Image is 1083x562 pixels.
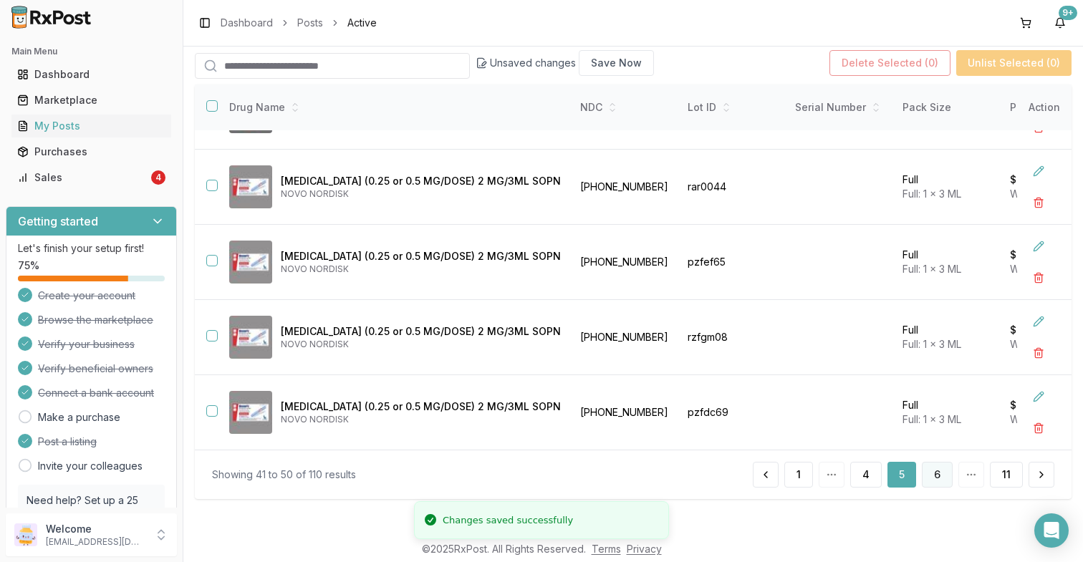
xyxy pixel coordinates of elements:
[11,46,171,57] h2: Main Menu
[17,119,165,133] div: My Posts
[1034,513,1069,548] div: Open Intercom Messenger
[6,6,97,29] img: RxPost Logo
[11,87,171,113] a: Marketplace
[17,93,165,107] div: Marketplace
[1010,248,1051,262] p: $800.00
[679,300,786,375] td: rzfgm08
[1010,398,1051,412] p: $800.00
[784,462,813,488] a: 1
[281,324,561,339] p: [MEDICAL_DATA] (0.25 or 0.5 MG/DOSE) 2 MG/3ML SOPN
[679,375,786,450] td: pzfdc69
[281,399,561,414] p: [MEDICAL_DATA] (0.25 or 0.5 MG/DOSE) 2 MG/3ML SOPN
[229,165,272,208] img: Ozempic (0.25 or 0.5 MG/DOSE) 2 MG/3ML SOPN
[281,249,561,263] p: [MEDICAL_DATA] (0.25 or 0.5 MG/DOSE) 2 MG/3ML SOPN
[38,289,135,303] span: Create your account
[17,170,148,185] div: Sales
[894,375,1001,450] td: Full
[902,338,961,350] span: Full: 1 x 3 ML
[902,263,961,275] span: Full: 1 x 3 ML
[922,462,953,488] button: 6
[679,150,786,225] td: rar0044
[443,513,573,528] div: Changes saved successfully
[1059,6,1077,20] div: 9+
[18,241,165,256] p: Let's finish your setup first!
[572,150,679,225] td: [PHONE_NUMBER]
[38,362,153,376] span: Verify beneficial owners
[1026,340,1051,366] button: Delete
[229,100,561,115] div: Drug Name
[579,50,654,76] button: Save Now
[281,174,561,188] p: [MEDICAL_DATA] (0.25 or 0.5 MG/DOSE) 2 MG/3ML SOPN
[281,188,561,200] p: NOVO NORDISK
[6,140,177,163] button: Purchases
[229,391,272,434] img: Ozempic (0.25 or 0.5 MG/DOSE) 2 MG/3ML SOPN
[894,300,1001,375] td: Full
[572,375,679,450] td: [PHONE_NUMBER]
[887,462,916,488] button: 5
[281,263,561,275] p: NOVO NORDISK
[1010,413,1074,425] span: WAC: $997.58
[1017,84,1072,131] th: Action
[11,62,171,87] a: Dashboard
[476,50,654,76] div: Unsaved changes
[38,337,135,352] span: Verify your business
[572,225,679,300] td: [PHONE_NUMBER]
[151,170,165,185] div: 4
[1026,415,1051,441] button: Delete
[850,462,882,488] button: 4
[1010,188,1074,200] span: WAC: $997.58
[38,386,154,400] span: Connect a bank account
[1010,173,1051,187] p: $800.00
[281,339,561,350] p: NOVO NORDISK
[347,16,377,30] span: Active
[221,16,273,30] a: Dashboard
[795,100,885,115] div: Serial Number
[902,413,961,425] span: Full: 1 x 3 ML
[18,258,39,273] span: 75 %
[592,543,621,555] a: Terms
[18,213,98,230] h3: Getting started
[229,316,272,359] img: Ozempic (0.25 or 0.5 MG/DOSE) 2 MG/3ML SOPN
[1026,309,1051,334] button: Edit
[894,150,1001,225] td: Full
[894,84,1001,131] th: Pack Size
[1010,323,1051,337] p: $800.00
[6,63,177,86] button: Dashboard
[11,165,171,190] a: Sales4
[1049,11,1072,34] button: 9+
[11,113,171,139] a: My Posts
[894,225,1001,300] td: Full
[38,410,120,425] a: Make a purchase
[902,188,961,200] span: Full: 1 x 3 ML
[1026,190,1051,215] button: Delete
[221,16,377,30] nav: breadcrumb
[297,16,323,30] a: Posts
[14,523,37,546] img: User avatar
[281,414,561,425] p: NOVO NORDISK
[11,139,171,165] a: Purchases
[580,100,670,115] div: NDC
[46,536,145,548] p: [EMAIL_ADDRESS][DOMAIN_NAME]
[688,100,778,115] div: Lot ID
[46,522,145,536] p: Welcome
[17,145,165,159] div: Purchases
[1010,338,1074,350] span: WAC: $997.58
[679,225,786,300] td: pzfef65
[1026,265,1051,291] button: Delete
[6,115,177,137] button: My Posts
[17,67,165,82] div: Dashboard
[1010,263,1074,275] span: WAC: $997.58
[6,89,177,112] button: Marketplace
[6,166,177,189] button: Sales4
[27,493,156,536] p: Need help? Set up a 25 minute call with our team to set up.
[38,435,97,449] span: Post a listing
[38,459,143,473] a: Invite your colleagues
[627,543,662,555] a: Privacy
[38,313,153,327] span: Browse the marketplace
[1026,384,1051,410] button: Edit
[572,300,679,375] td: [PHONE_NUMBER]
[212,467,356,482] div: Showing 41 to 50 of 110 results
[990,462,1023,488] button: 11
